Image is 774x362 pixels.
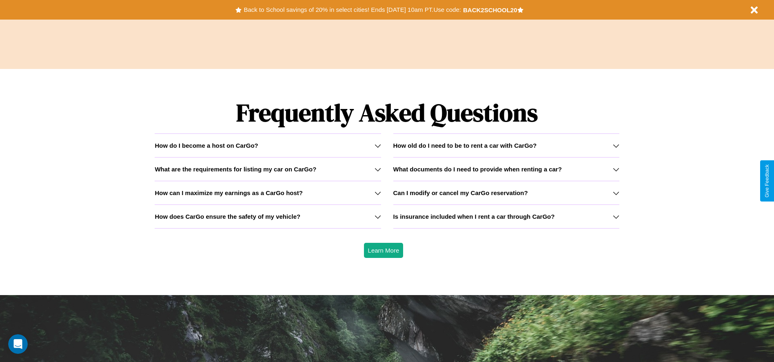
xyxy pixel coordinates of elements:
[155,166,316,173] h3: What are the requirements for listing my car on CarGo?
[242,4,463,16] button: Back to School savings of 20% in select cities! Ends [DATE] 10am PT.Use code:
[764,164,770,198] div: Give Feedback
[8,334,28,354] iframe: Intercom live chat
[155,189,303,196] h3: How can I maximize my earnings as a CarGo host?
[155,213,300,220] h3: How does CarGo ensure the safety of my vehicle?
[393,189,528,196] h3: Can I modify or cancel my CarGo reservation?
[463,7,517,13] b: BACK2SCHOOL20
[364,243,404,258] button: Learn More
[393,166,562,173] h3: What documents do I need to provide when renting a car?
[393,142,537,149] h3: How old do I need to be to rent a car with CarGo?
[155,142,258,149] h3: How do I become a host on CarGo?
[393,213,555,220] h3: Is insurance included when I rent a car through CarGo?
[155,92,619,133] h1: Frequently Asked Questions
